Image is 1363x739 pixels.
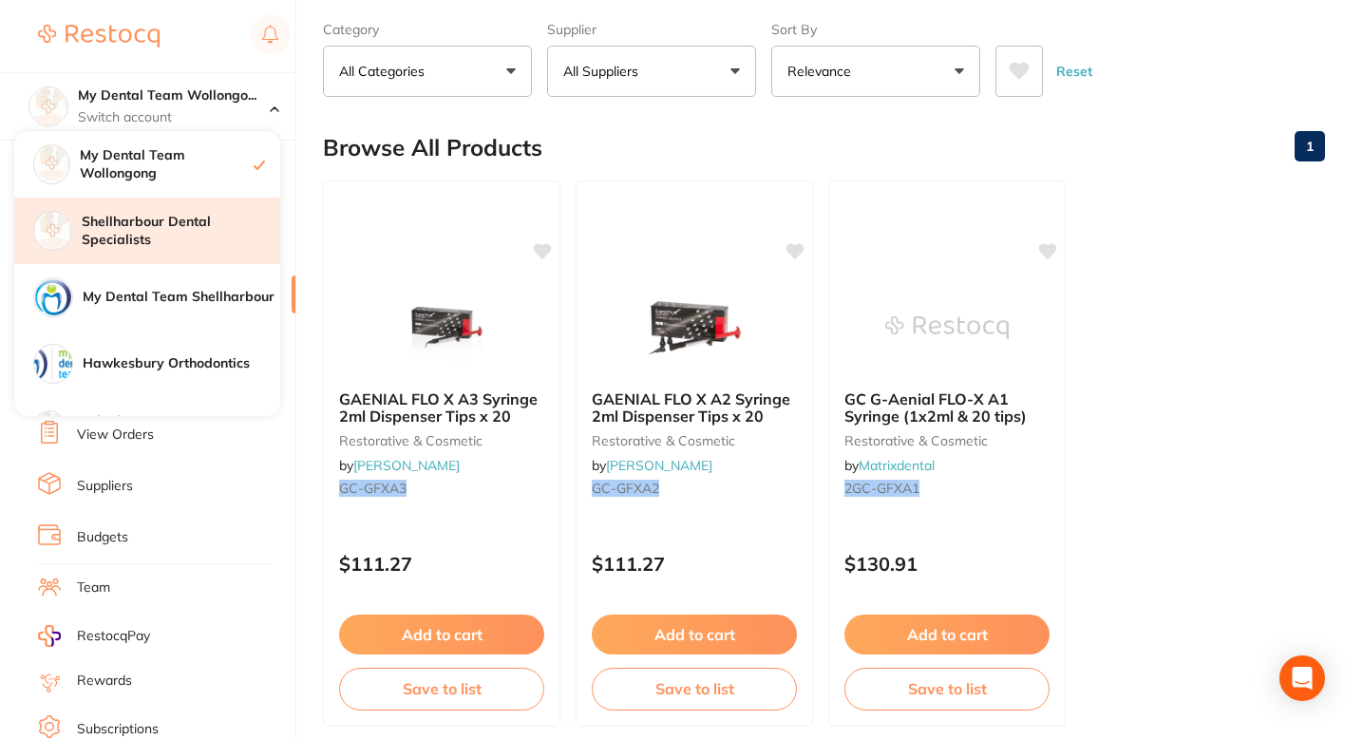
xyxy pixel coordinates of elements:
span: GC G-Aenial FLO-X A1 Syringe (1x2ml & 20 tips) [844,389,1027,426]
button: Save to list [844,668,1050,710]
small: restorative & cosmetic [592,433,797,448]
img: My Dental Team Shellharbour [34,278,72,316]
p: $130.91 [844,553,1050,575]
img: GAENIAL FLO X A2 Syringe 2ml Dispenser Tips x 20 [633,280,756,375]
a: Suppliers [77,477,133,496]
a: Rewards [77,672,132,691]
button: All Categories [323,46,532,97]
button: Reset [1051,46,1098,97]
b: GC G-Aenial FLO-X A1 Syringe (1x2ml & 20 tips) [844,390,1050,426]
button: Add to cart [339,615,544,654]
div: Open Intercom Messenger [1279,655,1325,701]
label: Category [323,21,532,38]
b: GAENIAL FLO X A2 Syringe 2ml Dispenser Tips x 20 [592,390,797,426]
a: Budgets [77,528,128,547]
h2: Browse All Products [323,135,542,161]
h4: Shellharbour Dental Specialists [82,213,280,250]
img: Orthodontics at Tamworth [34,411,66,443]
h4: My Dental Team Wollongong [78,86,270,105]
h4: My Dental Team Wollongong [80,146,254,183]
em: GC-GFXA3 [339,480,407,497]
label: Supplier [547,21,756,38]
a: Subscriptions [77,720,159,739]
small: restorative & cosmetic [844,433,1050,448]
button: Save to list [339,668,544,710]
em: GC-GFXA2 [592,480,659,497]
button: Add to cart [592,615,797,654]
button: Relevance [771,46,980,97]
p: All Categories [339,62,432,81]
span: by [339,457,460,474]
img: My Dental Team Wollongong [34,145,69,180]
span: by [592,457,712,474]
img: GAENIAL FLO X A3 Syringe 2ml Dispenser Tips x 20 [380,280,503,375]
img: GC G-Aenial FLO-X A1 Syringe (1x2ml & 20 tips) [885,280,1009,375]
img: RestocqPay [38,625,61,647]
a: RestocqPay [38,625,150,647]
a: [PERSON_NAME] [353,457,460,474]
p: Relevance [787,62,859,81]
h4: Orthodontics at [GEOGRAPHIC_DATA] [76,412,280,449]
p: Switch account [78,108,270,127]
p: $111.27 [339,553,544,575]
a: View Orders [77,426,154,445]
p: $111.27 [592,553,797,575]
h4: My Dental Team Shellharbour [83,288,280,307]
img: Shellharbour Dental Specialists [34,212,71,249]
small: restorative & cosmetic [339,433,544,448]
span: RestocqPay [77,627,150,646]
a: Restocq Logo [38,14,160,58]
a: Matrixdental [859,457,935,474]
label: Sort By [771,21,980,38]
a: 1 [1295,127,1325,165]
p: All Suppliers [563,62,646,81]
button: Save to list [592,668,797,710]
a: [PERSON_NAME] [606,457,712,474]
a: Team [77,578,110,597]
img: Restocq Logo [38,25,160,47]
b: GAENIAL FLO X A3 Syringe 2ml Dispenser Tips x 20 [339,390,544,426]
img: Hawkesbury Orthodontics [34,345,72,383]
h4: Hawkesbury Orthodontics [83,354,280,373]
em: 2GC-GFXA1 [844,480,919,497]
img: My Dental Team Wollongong [29,87,67,125]
button: All Suppliers [547,46,756,97]
span: GAENIAL FLO X A3 Syringe 2ml Dispenser Tips x 20 [339,389,538,426]
span: by [844,457,935,474]
span: GAENIAL FLO X A2 Syringe 2ml Dispenser Tips x 20 [592,389,790,426]
button: Add to cart [844,615,1050,654]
